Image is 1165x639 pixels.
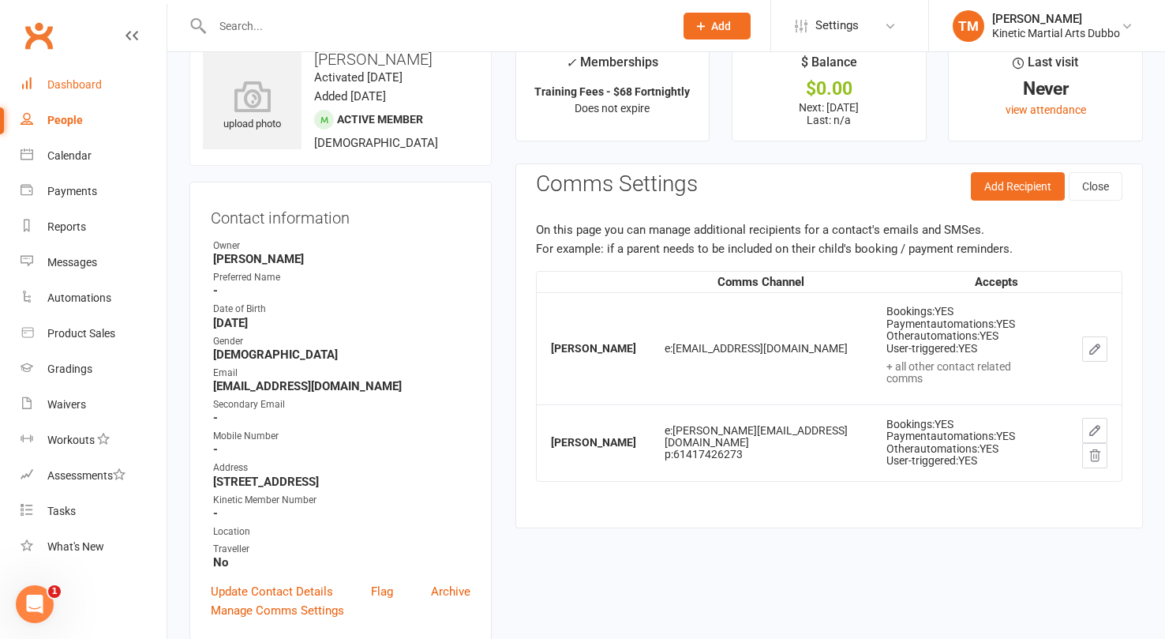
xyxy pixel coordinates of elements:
[47,469,125,482] div: Assessments
[19,16,58,55] a: Clubworx
[992,12,1120,26] div: [PERSON_NAME]
[213,270,470,285] div: Preferred Name
[21,423,167,458] a: Workouts
[21,316,167,351] a: Product Sales
[650,272,872,292] th: Comms Channel
[47,327,115,340] div: Product Sales
[213,284,470,298] strong: -
[314,89,386,103] time: Added [DATE]
[213,366,470,381] div: Email
[886,443,1036,455] div: Other automations : YES
[208,15,663,37] input: Search...
[47,398,86,411] div: Waivers
[886,343,1036,355] div: User-triggered: YES
[953,10,984,42] div: TM
[872,272,1122,292] th: Accepts
[314,70,403,85] time: Activated [DATE]
[21,351,167,387] a: Gradings
[551,342,636,355] strong: [PERSON_NAME]
[536,172,698,197] h3: Comms Settings
[213,348,470,362] strong: [DEMOGRAPHIC_DATA]
[16,585,54,623] iframe: Intercom live chat
[21,138,167,174] a: Calendar
[665,425,858,449] div: e: [PERSON_NAME][EMAIL_ADDRESS][DOMAIN_NAME]
[886,330,1036,342] div: Other automations : YES
[47,78,102,91] div: Dashboard
[213,555,470,569] strong: No
[213,460,470,475] div: Address
[48,585,61,598] span: 1
[815,8,859,43] span: Settings
[213,252,470,266] strong: [PERSON_NAME]
[47,220,86,233] div: Reports
[213,524,470,539] div: Location
[203,51,478,68] h3: [PERSON_NAME]
[801,52,857,81] div: $ Balance
[213,506,470,521] strong: -
[536,220,1122,258] p: On this page you can manage additional recipients for a contact's emails and SMSes. For example: ...
[314,136,438,150] span: [DEMOGRAPHIC_DATA]
[566,52,658,81] div: Memberships
[47,256,97,269] div: Messages
[971,172,1065,201] button: Add Recipient
[21,174,167,209] a: Payments
[431,582,470,601] a: Archive
[213,429,470,444] div: Mobile Number
[47,434,95,446] div: Workouts
[551,436,636,449] strong: [PERSON_NAME]
[21,67,167,103] a: Dashboard
[21,529,167,565] a: What's New
[711,20,731,32] span: Add
[21,280,167,316] a: Automations
[213,542,470,557] div: Traveller
[886,455,1036,467] div: User-triggered: YES
[213,411,470,425] strong: -
[1006,103,1086,116] a: view attendance
[665,449,858,460] div: p: 61417426273
[47,540,104,553] div: What's New
[213,475,470,489] strong: [STREET_ADDRESS]
[886,419,1036,430] div: Bookings: YES
[371,582,393,601] a: Flag
[47,114,83,126] div: People
[47,363,92,375] div: Gradings
[213,239,470,254] div: Owner
[47,505,76,517] div: Tasks
[684,13,751,39] button: Add
[213,493,470,508] div: Kinetic Member Number
[747,101,912,126] p: Next: [DATE] Last: n/a
[211,601,344,620] a: Manage Comms Settings
[47,149,92,162] div: Calendar
[21,103,167,138] a: People
[213,397,470,412] div: Secondary Email
[203,81,302,133] div: upload photo
[47,185,97,197] div: Payments
[21,494,167,529] a: Tasks
[213,379,470,393] strong: [EMAIL_ADDRESS][DOMAIN_NAME]
[213,302,470,317] div: Date of Birth
[213,334,470,349] div: Gender
[21,387,167,423] a: Waivers
[992,26,1120,40] div: Kinetic Martial Arts Dubbo
[21,458,167,494] a: Assessments
[213,442,470,457] strong: -
[337,113,423,126] span: Active member
[566,55,576,70] i: ✓
[534,85,690,98] strong: Training Fees - $68 Fortnightly
[886,430,1036,442] div: Payment automations : YES
[1069,172,1122,201] button: Close
[747,81,912,97] div: $0.00
[21,209,167,245] a: Reports
[211,203,470,227] h3: Contact information
[1013,52,1078,81] div: Last visit
[886,361,1036,385] div: + all other contact related comms
[963,81,1128,97] div: Never
[211,582,333,601] a: Update Contact Details
[886,318,1036,330] div: Payment automations : YES
[47,291,111,304] div: Automations
[21,245,167,280] a: Messages
[575,102,650,115] span: Does not expire
[886,306,1036,318] div: Bookings: YES
[665,343,858,355] div: e: [EMAIL_ADDRESS][DOMAIN_NAME]
[213,316,470,330] strong: [DATE]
